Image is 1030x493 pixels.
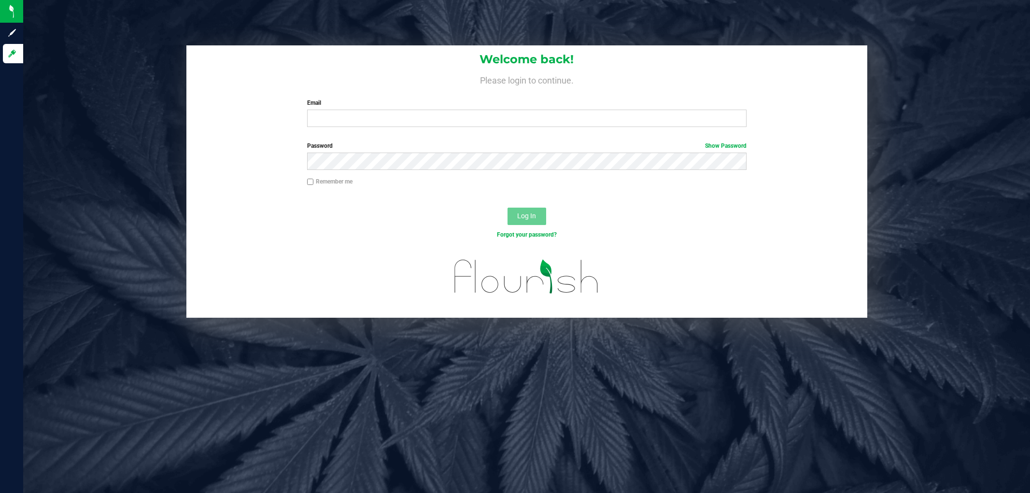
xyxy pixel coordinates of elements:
[307,179,314,185] input: Remember me
[7,28,17,38] inline-svg: Sign up
[307,177,353,186] label: Remember me
[7,49,17,58] inline-svg: Log in
[307,142,333,149] span: Password
[508,208,546,225] button: Log In
[497,231,557,238] a: Forgot your password?
[517,212,536,220] span: Log In
[186,73,867,85] h4: Please login to continue.
[307,99,747,107] label: Email
[186,53,867,66] h1: Welcome back!
[705,142,747,149] a: Show Password
[441,249,612,304] img: flourish_logo.svg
